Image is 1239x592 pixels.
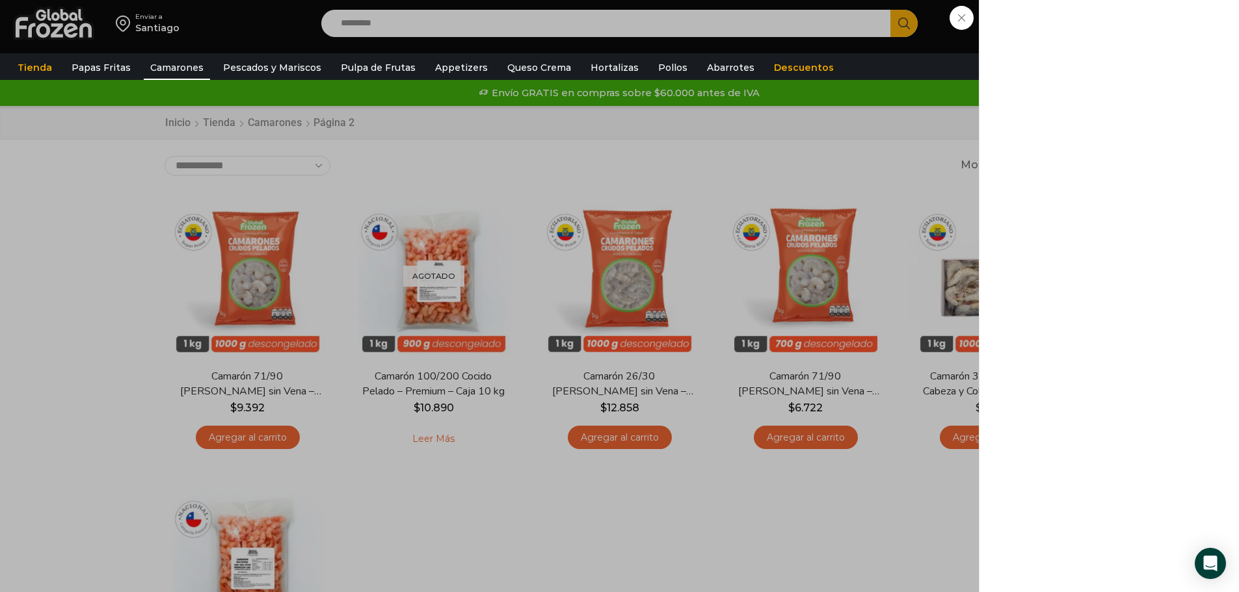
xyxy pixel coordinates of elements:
a: Queso Crema [501,55,578,80]
a: Abarrotes [700,55,761,80]
a: Appetizers [429,55,494,80]
a: Descuentos [767,55,840,80]
a: Pollos [652,55,694,80]
a: Papas Fritas [65,55,137,80]
a: Camarones [144,55,210,80]
a: Tienda [11,55,59,80]
a: Hortalizas [584,55,645,80]
a: Pulpa de Frutas [334,55,422,80]
div: Open Intercom Messenger [1195,548,1226,579]
a: Pescados y Mariscos [217,55,328,80]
